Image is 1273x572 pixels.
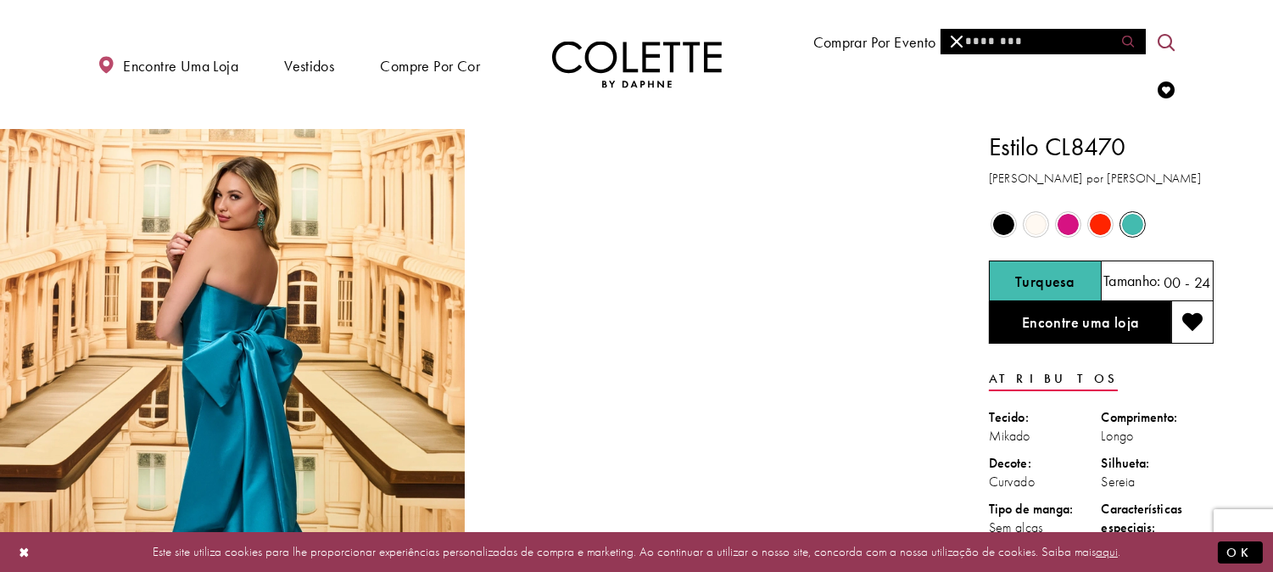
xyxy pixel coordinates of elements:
input: Procurar [941,29,1145,54]
button: Enviar diálogo [1218,541,1263,564]
font: Características especiais: [1102,500,1183,536]
font: Turquesa [1015,272,1075,292]
font: Silhueta: [1102,454,1150,472]
a: Encontre uma loja [94,41,243,89]
a: Encontre uma loja [989,301,1171,344]
div: Formulário de pesquisa [941,29,1146,54]
font: Vestidos [284,56,334,76]
font: Tecido: [989,408,1029,426]
font: OK [1226,544,1254,561]
font: Tamanho: [1103,271,1161,290]
font: Longo [1102,427,1135,445]
font: . [1118,543,1120,560]
video: Estilo CL8470 Colette by Daphne #1 reprodução automática em loop sem som vídeo [473,129,938,362]
a: aqui [1096,543,1118,560]
div: Diamante Branco [1021,210,1051,239]
span: Vestidos [280,41,338,89]
font: Sereia [1102,473,1136,491]
button: Fechar diálogo [10,537,39,567]
font: Sem alças [989,519,1042,536]
font: [PERSON_NAME] por [PERSON_NAME] [989,170,1201,187]
font: Mikado [989,427,1031,445]
a: Verificar lista de desejos [1153,65,1179,112]
font: Atributos [989,370,1118,387]
font: Encontre uma loja [123,56,238,76]
div: Turquesa [1118,210,1147,239]
div: Fúcsia [1053,210,1083,239]
div: O estado dos controles de cores do produto depende do tamanho escolhido [989,209,1214,241]
font: Comprar por evento [813,32,936,52]
a: Conheça o designer [978,17,1116,65]
button: Adicionar à lista de desejos [1171,301,1214,344]
button: Enviar pesquisa [1112,29,1145,54]
img: Colette por Daphne [552,42,722,88]
font: Encontre uma loja [1022,312,1140,332]
font: Curvado [989,473,1036,491]
div: Escarlate [1086,210,1115,239]
button: Fechar pesquisa [941,29,974,54]
font: Estilo CL8470 [989,131,1125,163]
font: Tipo de manga: [989,500,1073,518]
font: Comprimento: [1102,408,1178,426]
h5: Cor escolhida [1015,272,1075,291]
span: Comprar por evento [809,17,941,65]
span: Compre por cor [377,41,484,89]
font: 00 - 24 [1164,272,1211,292]
div: Preto [989,210,1019,239]
font: Decote: [989,454,1031,472]
a: Alternar pesquisa [1153,18,1179,64]
font: Este site utiliza cookies para lhe proporcionar experiências personalizadas de compra e marketing... [153,543,1096,560]
font: Compre por cor [381,56,480,76]
a: Atributos [989,365,1118,391]
a: Visite a página inicial [552,42,722,88]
